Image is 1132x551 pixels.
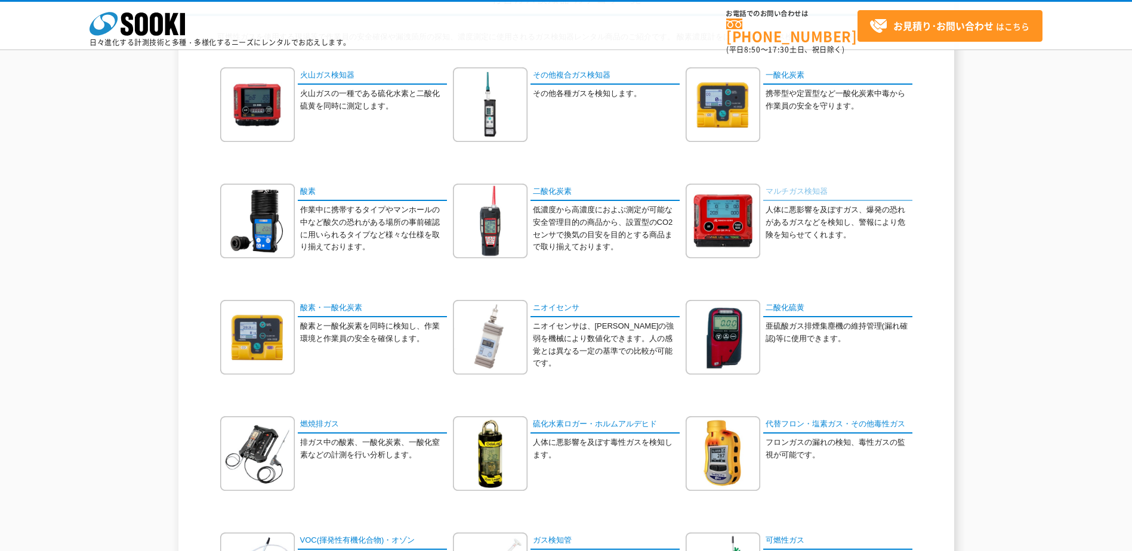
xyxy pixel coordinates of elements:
[298,67,447,85] a: 火山ガス検知器
[300,320,447,345] p: 酸素と一酸化炭素を同時に検知し、作業環境と作業員の安全を確保します。
[533,88,680,100] p: その他各種ガスを検知します。
[530,67,680,85] a: その他複合ガス検知器
[686,67,760,142] img: 一酸化炭素
[533,437,680,462] p: 人体に悪影響を及ぼす毒性ガスを検知します。
[298,416,447,434] a: 燃焼排ガス
[300,204,447,253] p: 作業中に携帯するタイプやマンホールの中など酸欠の恐れがある場所の事前確認に用いられるタイプなど様々な仕様を取り揃えております。
[763,184,912,201] a: マルチガス検知器
[300,88,447,113] p: 火山ガスの一種である硫化水素と二酸化硫黄を同時に測定します。
[744,44,761,55] span: 8:50
[220,300,295,374] img: 酸素・一酸化炭素
[530,533,680,550] a: ガス検知管
[726,18,858,43] a: [PHONE_NUMBER]
[768,44,789,55] span: 17:30
[763,416,912,434] a: 代替フロン・塩素ガス・その他毒性ガス
[298,184,447,201] a: 酸素
[763,300,912,317] a: 二酸化硫黄
[453,67,528,142] img: その他複合ガス検知器
[453,300,528,374] img: ニオイセンサ
[220,416,295,491] img: 燃焼排ガス
[530,184,680,201] a: 二酸化炭素
[530,300,680,317] a: ニオイセンサ
[858,10,1042,42] a: お見積り･お問い合わせはこちら
[726,10,858,17] span: お電話でのお問い合わせは
[220,184,295,258] img: 酸素
[766,437,912,462] p: フロンガスの漏れの検知、毒性ガスの監視が可能です。
[298,533,447,550] a: VOC(揮発性有機化合物)・オゾン
[893,18,994,33] strong: お見積り･お問い合わせ
[533,204,680,253] p: 低濃度から高濃度におよぶ測定が可能な安全管理目的の商品から、設置型のCO2センサで換気の目安を目的とする商品まで取り揃えております。
[766,320,912,345] p: 亜硫酸ガス排煙集塵機の維持管理(漏れ確認)等に使用できます。
[533,320,680,370] p: ニオイセンサは、[PERSON_NAME]の強弱を機械により数値化できます。人の感覚とは異なる一定の基準での比較が可能です。
[686,184,760,258] img: マルチガス検知器
[766,88,912,113] p: 携帯型や定置型など一酸化炭素中毒から作業員の安全を守ります。
[726,44,844,55] span: (平日 ～ 土日、祝日除く)
[763,533,912,550] a: 可燃性ガス
[686,416,760,491] img: 代替フロン・塩素ガス・その他毒性ガス
[220,67,295,142] img: 火山ガス検知器
[869,17,1029,35] span: はこちら
[453,416,528,491] img: 硫化水素ロガー・ホルムアルデヒド
[90,39,351,46] p: 日々進化する計測技術と多種・多様化するニーズにレンタルでお応えします。
[686,300,760,374] img: 二酸化硫黄
[763,67,912,85] a: 一酸化炭素
[453,184,528,258] img: 二酸化炭素
[530,416,680,434] a: 硫化水素ロガー・ホルムアルデヒド
[766,204,912,241] p: 人体に悪影響を及ぼすガス、爆発の恐れがあるガスなどを検知し、警報により危険を知らせてくれます。
[300,437,447,462] p: 排ガス中の酸素、一酸化炭素、一酸化窒素などの計測を行い分析します。
[298,300,447,317] a: 酸素・一酸化炭素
